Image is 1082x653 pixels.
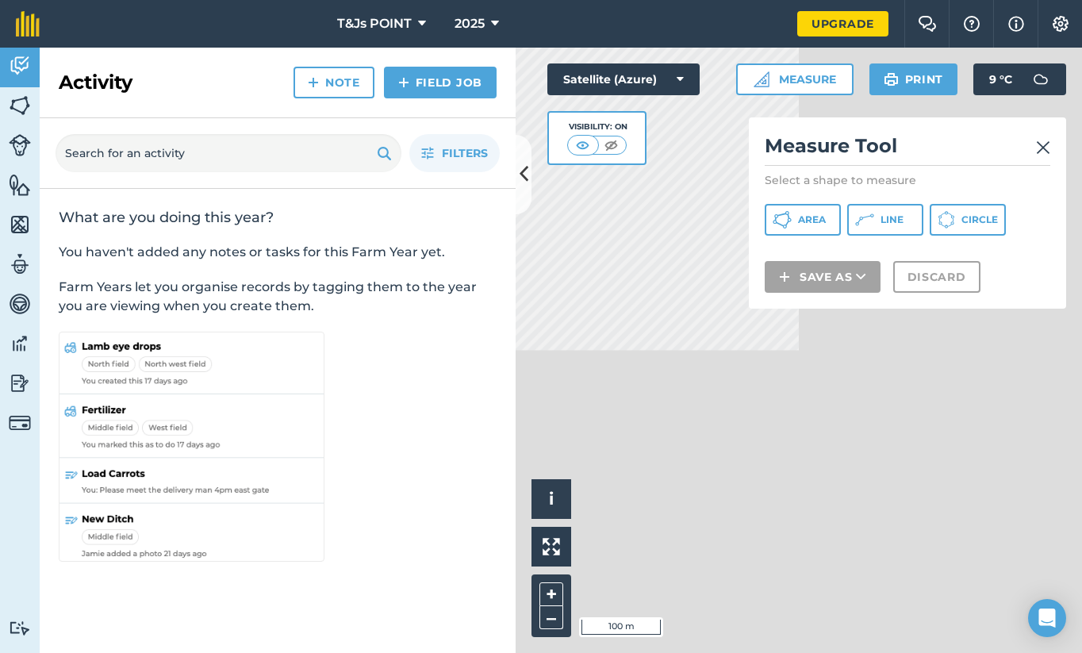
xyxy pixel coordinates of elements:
[962,16,981,32] img: A question mark icon
[765,261,881,293] button: Save as
[337,14,412,33] span: T&Js POINT
[1025,63,1057,95] img: svg+xml;base64,PD94bWwgdmVyc2lvbj0iMS4wIiBlbmNvZGluZz0idXRmLTgiPz4KPCEtLSBHZW5lcmF0b3I6IEFkb2JlIE...
[308,73,319,92] img: svg+xml;base64,PHN2ZyB4bWxucz0iaHR0cDovL3d3dy53My5vcmcvMjAwMC9zdmciIHdpZHRoPSIxNCIgaGVpZ2h0PSIyNC...
[567,121,627,133] div: Visibility: On
[9,54,31,78] img: svg+xml;base64,PD94bWwgdmVyc2lvbj0iMS4wIiBlbmNvZGluZz0idXRmLTgiPz4KPCEtLSBHZW5lcmF0b3I6IEFkb2JlIE...
[961,213,998,226] span: Circle
[884,70,899,89] img: svg+xml;base64,PHN2ZyB4bWxucz0iaHR0cDovL3d3dy53My5vcmcvMjAwMC9zdmciIHdpZHRoPSIxOSIgaGVpZ2h0PSIyNC...
[531,479,571,519] button: i
[294,67,374,98] a: Note
[797,11,888,36] a: Upgrade
[442,144,488,162] span: Filters
[9,134,31,156] img: svg+xml;base64,PD94bWwgdmVyc2lvbj0iMS4wIiBlbmNvZGluZz0idXRmLTgiPz4KPCEtLSBHZW5lcmF0b3I6IEFkb2JlIE...
[736,63,854,95] button: Measure
[847,204,923,236] button: Line
[779,267,790,286] img: svg+xml;base64,PHN2ZyB4bWxucz0iaHR0cDovL3d3dy53My5vcmcvMjAwMC9zdmciIHdpZHRoPSIxNCIgaGVpZ2h0PSIyNC...
[573,137,593,153] img: svg+xml;base64,PHN2ZyB4bWxucz0iaHR0cDovL3d3dy53My5vcmcvMjAwMC9zdmciIHdpZHRoPSI1MCIgaGVpZ2h0PSI0MC...
[989,63,1012,95] span: 9 ° C
[384,67,497,98] a: Field Job
[398,73,409,92] img: svg+xml;base64,PHN2ZyB4bWxucz0iaHR0cDovL3d3dy53My5vcmcvMjAwMC9zdmciIHdpZHRoPSIxNCIgaGVpZ2h0PSIyNC...
[9,213,31,236] img: svg+xml;base64,PHN2ZyB4bWxucz0iaHR0cDovL3d3dy53My5vcmcvMjAwMC9zdmciIHdpZHRoPSI1NiIgaGVpZ2h0PSI2MC...
[59,278,497,316] p: Farm Years let you organise records by tagging them to the year you are viewing when you create t...
[9,94,31,117] img: svg+xml;base64,PHN2ZyB4bWxucz0iaHR0cDovL3d3dy53My5vcmcvMjAwMC9zdmciIHdpZHRoPSI1NiIgaGVpZ2h0PSI2MC...
[9,332,31,355] img: svg+xml;base64,PD94bWwgdmVyc2lvbj0iMS4wIiBlbmNvZGluZz0idXRmLTgiPz4KPCEtLSBHZW5lcmF0b3I6IEFkb2JlIE...
[377,144,392,163] img: svg+xml;base64,PHN2ZyB4bWxucz0iaHR0cDovL3d3dy53My5vcmcvMjAwMC9zdmciIHdpZHRoPSIxOSIgaGVpZ2h0PSIyNC...
[765,133,1050,166] h2: Measure Tool
[9,620,31,636] img: svg+xml;base64,PD94bWwgdmVyc2lvbj0iMS4wIiBlbmNvZGluZz0idXRmLTgiPz4KPCEtLSBHZW5lcmF0b3I6IEFkb2JlIE...
[59,243,497,262] p: You haven't added any notes or tasks for this Farm Year yet.
[543,538,560,555] img: Four arrows, one pointing top left, one top right, one bottom right and the last bottom left
[9,252,31,276] img: svg+xml;base64,PD94bWwgdmVyc2lvbj0iMS4wIiBlbmNvZGluZz0idXRmLTgiPz4KPCEtLSBHZW5lcmF0b3I6IEFkb2JlIE...
[1051,16,1070,32] img: A cog icon
[798,213,826,226] span: Area
[881,213,904,226] span: Line
[9,371,31,395] img: svg+xml;base64,PD94bWwgdmVyc2lvbj0iMS4wIiBlbmNvZGluZz0idXRmLTgiPz4KPCEtLSBHZW5lcmF0b3I6IEFkb2JlIE...
[1036,138,1050,157] img: svg+xml;base64,PHN2ZyB4bWxucz0iaHR0cDovL3d3dy53My5vcmcvMjAwMC9zdmciIHdpZHRoPSIyMiIgaGVpZ2h0PSIzMC...
[9,173,31,197] img: svg+xml;base64,PHN2ZyB4bWxucz0iaHR0cDovL3d3dy53My5vcmcvMjAwMC9zdmciIHdpZHRoPSI1NiIgaGVpZ2h0PSI2MC...
[539,606,563,629] button: –
[56,134,401,172] input: Search for an activity
[918,16,937,32] img: Two speech bubbles overlapping with the left bubble in the forefront
[539,582,563,606] button: +
[754,71,769,87] img: Ruler icon
[765,204,841,236] button: Area
[893,261,980,293] button: Discard
[930,204,1006,236] button: Circle
[765,172,1050,188] p: Select a shape to measure
[547,63,700,95] button: Satellite (Azure)
[1008,14,1024,33] img: svg+xml;base64,PHN2ZyB4bWxucz0iaHR0cDovL3d3dy53My5vcmcvMjAwMC9zdmciIHdpZHRoPSIxNyIgaGVpZ2h0PSIxNy...
[869,63,958,95] button: Print
[59,208,497,227] h2: What are you doing this year?
[455,14,485,33] span: 2025
[9,292,31,316] img: svg+xml;base64,PD94bWwgdmVyc2lvbj0iMS4wIiBlbmNvZGluZz0idXRmLTgiPz4KPCEtLSBHZW5lcmF0b3I6IEFkb2JlIE...
[601,137,621,153] img: svg+xml;base64,PHN2ZyB4bWxucz0iaHR0cDovL3d3dy53My5vcmcvMjAwMC9zdmciIHdpZHRoPSI1MCIgaGVpZ2h0PSI0MC...
[973,63,1066,95] button: 9 °C
[16,11,40,36] img: fieldmargin Logo
[9,412,31,434] img: svg+xml;base64,PD94bWwgdmVyc2lvbj0iMS4wIiBlbmNvZGluZz0idXRmLTgiPz4KPCEtLSBHZW5lcmF0b3I6IEFkb2JlIE...
[1028,599,1066,637] div: Open Intercom Messenger
[59,70,132,95] h2: Activity
[549,489,554,509] span: i
[409,134,500,172] button: Filters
